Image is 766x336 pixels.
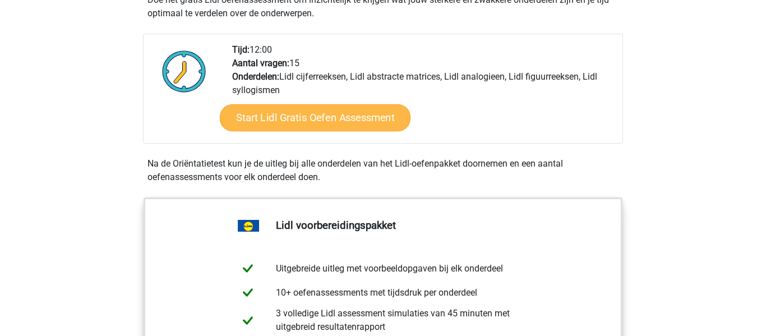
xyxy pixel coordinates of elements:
[220,104,410,131] a: Start Lidl Gratis Oefen Assessment
[224,43,622,143] div: 12:00 15 Lidl cijferreeksen, Lidl abstracte matrices, Lidl analogieen, Lidl figuurreeksen, Lidl s...
[143,157,623,184] div: Na de Oriëntatietest kun je de uitleg bij alle onderdelen van het Lidl-oefenpakket doornemen en e...
[232,58,289,68] b: Aantal vragen:
[232,71,279,82] b: Onderdelen:
[232,44,250,55] b: Tijd:
[156,43,213,99] img: Klok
